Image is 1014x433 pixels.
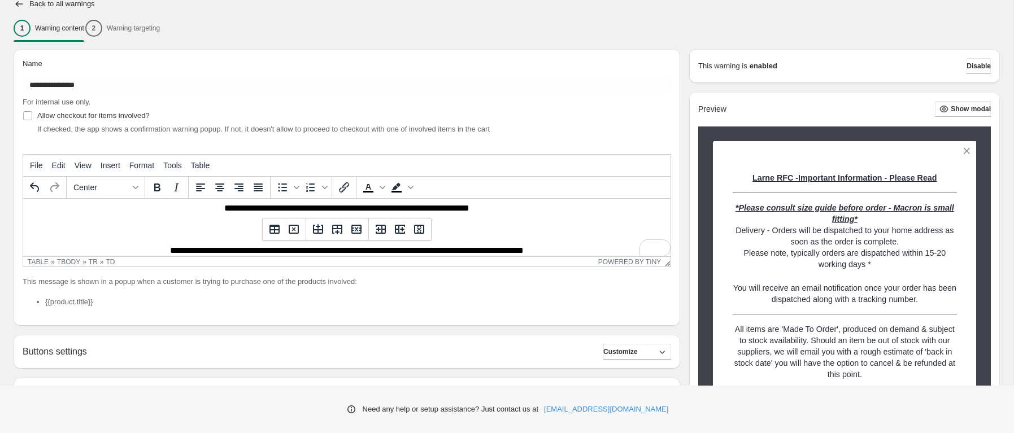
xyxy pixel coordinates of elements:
button: Formats [69,178,142,197]
span: Allow checkout for items involved? [37,111,150,120]
button: 1Warning content [14,16,84,40]
h2: Preview [698,104,726,114]
iframe: Rich Text Area [23,199,671,256]
button: Align right [229,178,249,197]
div: Numbered list [301,178,329,197]
button: Insert row before [308,220,328,239]
p: Delivery - Orders will be dispatched to your home address as soon as the order is complete. [733,225,957,247]
button: Insert column after [390,220,410,239]
div: Resize [661,257,671,266]
button: Insert/edit link [334,178,354,197]
li: {{product.title}} [45,296,671,308]
button: Show modal [935,101,991,117]
button: Redo [45,178,64,197]
span: File [30,161,43,170]
button: Table properties [265,220,284,239]
div: » [100,258,104,266]
button: Bold [147,178,167,197]
span: Customize [603,347,638,356]
span: Name [23,59,42,68]
button: Delete column [410,220,429,239]
strong: Larne RFC -Important Information - Please Read [752,173,937,182]
button: Align center [210,178,229,197]
a: [EMAIL_ADDRESS][DOMAIN_NAME] [544,404,668,415]
a: Powered by Tiny [598,258,662,266]
div: table [28,258,49,266]
div: Text color [359,178,387,197]
div: 1 [14,20,31,37]
span: Insert [101,161,120,170]
div: Background color [387,178,415,197]
strong: enabled [750,60,777,72]
div: tbody [57,258,80,266]
button: Undo [25,178,45,197]
p: Please note, typically orders are dispatched within 15-20 working days * [733,247,957,270]
span: Edit [52,161,66,170]
span: View [75,161,92,170]
span: Disable [967,62,991,71]
div: td [106,258,115,266]
button: Align left [191,178,210,197]
div: » [51,258,55,266]
h2: Buttons settings [23,346,87,357]
p: You will receive an email notification once your order has been dispatched along with a tracking ... [733,282,957,305]
span: Show modal [951,104,991,113]
button: Delete table [284,220,303,239]
button: Insert column before [371,220,390,239]
span: Center [73,183,129,192]
span: Table [191,161,210,170]
div: » [82,258,86,266]
p: Warning content [35,24,84,33]
span: If checked, the app shows a confirmation warning popup. If not, it doesn't allow to proceed to ch... [37,125,490,133]
p: All items are 'Made To Order', produced on demand & subject to stock availability. Should an item... [733,323,957,380]
p: This message is shown in a popup when a customer is trying to purchase one of the products involved: [23,276,671,287]
span: For internal use only. [23,98,90,106]
button: Insert row after [328,220,347,239]
div: Bullet list [273,178,301,197]
button: Delete row [347,220,366,239]
span: Format [129,161,154,170]
span: Tools [163,161,182,170]
strong: *Please consult size guide before order - Macron is small fitting* [736,203,954,224]
button: Customize [603,344,671,360]
button: Disable [967,58,991,74]
button: Italic [167,178,186,197]
button: Justify [249,178,268,197]
p: This warning is [698,60,747,72]
div: tr [89,258,98,266]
